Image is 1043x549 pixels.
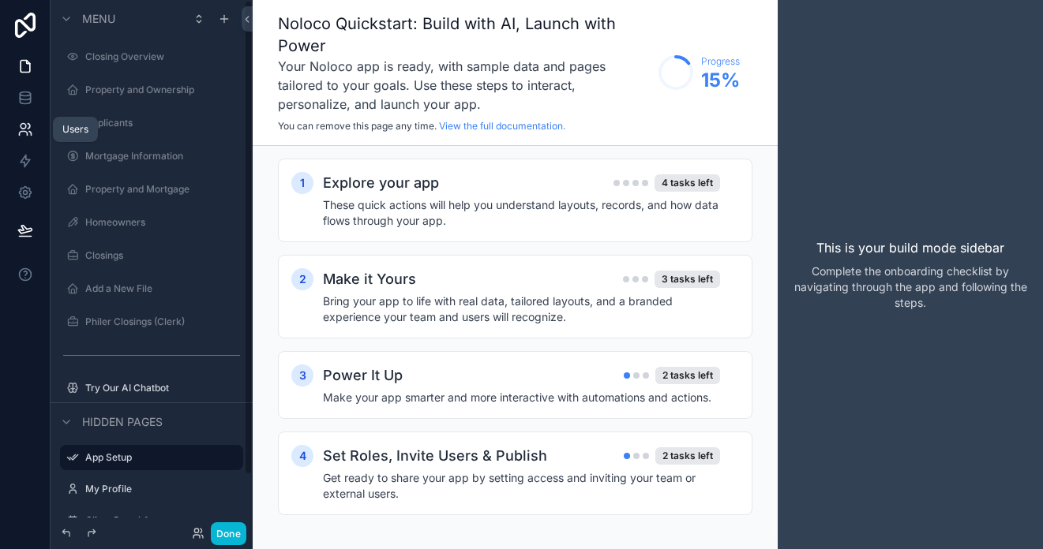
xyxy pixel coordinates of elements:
[85,249,240,262] label: Closings
[278,57,651,114] h3: Your Noloco app is ready, with sample data and pages tailored to your goals. Use these steps to i...
[85,514,240,527] label: Client Portal Access
[85,183,240,196] label: Property and Mortgage
[85,150,240,162] label: Mortgage Information
[790,263,1030,311] p: Complete the onboarding checklist by navigating through the app and following the steps.
[85,50,240,63] label: Closing Overview
[85,282,240,295] label: Add a New File
[701,68,740,93] span: 15 %
[701,55,740,68] span: Progress
[816,238,1004,257] p: This is your build mode sidebar
[82,11,115,27] span: Menu
[85,216,240,229] label: Homeowners
[85,316,240,328] label: Philer Closings (Clerk)
[85,451,234,464] label: App Setup
[439,120,565,132] a: View the full documentation.
[85,84,240,96] label: Property and Ownership
[85,483,240,495] label: My Profile
[82,414,163,430] span: Hidden pages
[85,382,240,394] label: Try Our AI Chatbot
[85,117,240,129] label: Applicants
[278,13,651,57] h1: Noloco Quickstart: Build with AI, Launch with Power
[211,522,246,545] button: Done
[278,120,437,132] span: You can remove this page any time.
[62,123,88,136] div: Users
